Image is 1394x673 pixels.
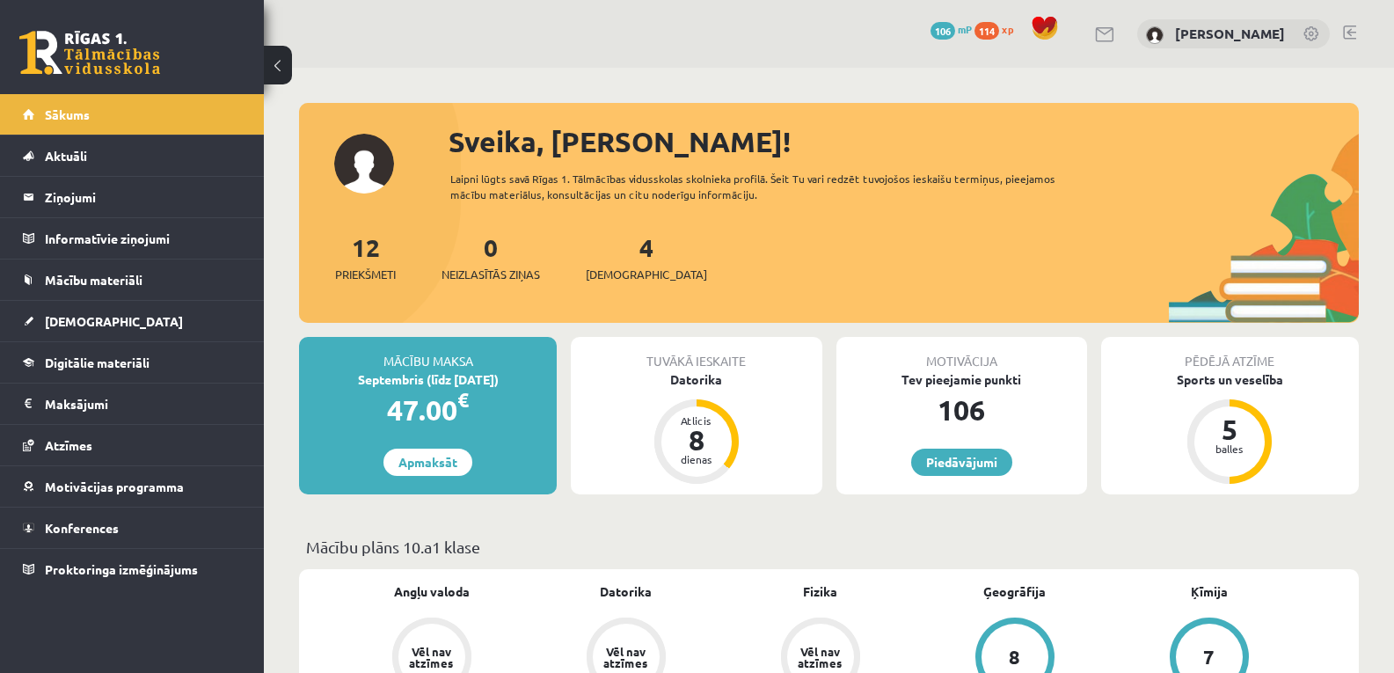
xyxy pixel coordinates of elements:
div: 8 [1009,647,1020,667]
a: Motivācijas programma [23,466,242,507]
a: Sports un veselība 5 balles [1101,370,1359,486]
div: Tuvākā ieskaite [571,337,821,370]
a: Angļu valoda [394,582,470,601]
a: 106 mP [931,22,972,36]
a: Rīgas 1. Tālmācības vidusskola [19,31,160,75]
a: [PERSON_NAME] [1175,25,1285,42]
span: Digitālie materiāli [45,355,150,370]
a: Atzīmes [23,425,242,465]
span: Neizlasītās ziņas [442,266,540,283]
span: Motivācijas programma [45,479,184,494]
a: Fizika [803,582,837,601]
a: 4[DEMOGRAPHIC_DATA] [586,231,707,283]
div: Vēl nav atzīmes [796,646,845,669]
span: [DEMOGRAPHIC_DATA] [586,266,707,283]
legend: Maksājumi [45,384,242,424]
a: 114 xp [974,22,1022,36]
span: 114 [974,22,999,40]
div: balles [1203,443,1256,454]
a: Proktoringa izmēģinājums [23,549,242,589]
div: Vēl nav atzīmes [602,646,651,669]
div: Atlicis [670,415,723,426]
img: Dana Blaumane [1146,26,1164,44]
span: [DEMOGRAPHIC_DATA] [45,313,183,329]
div: Motivācija [836,337,1087,370]
a: Mācību materiāli [23,260,242,300]
div: dienas [670,454,723,465]
a: Digitālie materiāli [23,342,242,383]
div: 106 [836,389,1087,431]
div: Sveika, [PERSON_NAME]! [449,121,1359,163]
a: Aktuāli [23,135,242,176]
div: Septembris (līdz [DATE]) [299,370,557,389]
div: 5 [1203,415,1256,443]
a: Apmaksāt [383,449,472,476]
div: Mācību maksa [299,337,557,370]
span: Proktoringa izmēģinājums [45,561,198,577]
p: Mācību plāns 10.a1 klase [306,535,1352,559]
span: Atzīmes [45,437,92,453]
a: Sākums [23,94,242,135]
span: € [457,387,469,413]
a: Piedāvājumi [911,449,1012,476]
a: 0Neizlasītās ziņas [442,231,540,283]
span: xp [1002,22,1013,36]
a: Datorika [600,582,652,601]
div: Laipni lūgts savā Rīgas 1. Tālmācības vidusskolas skolnieka profilā. Šeit Tu vari redzēt tuvojošo... [450,171,1086,202]
a: Maksājumi [23,384,242,424]
span: Konferences [45,520,119,536]
div: 47.00 [299,389,557,431]
span: Priekšmeti [335,266,396,283]
a: Datorika Atlicis 8 dienas [571,370,821,486]
div: Datorika [571,370,821,389]
div: Tev pieejamie punkti [836,370,1087,389]
div: 8 [670,426,723,454]
legend: Informatīvie ziņojumi [45,218,242,259]
a: Informatīvie ziņojumi [23,218,242,259]
a: Ziņojumi [23,177,242,217]
span: Mācību materiāli [45,272,142,288]
a: Ķīmija [1191,582,1228,601]
legend: Ziņojumi [45,177,242,217]
a: Konferences [23,508,242,548]
div: Sports un veselība [1101,370,1359,389]
div: 7 [1203,647,1215,667]
a: [DEMOGRAPHIC_DATA] [23,301,242,341]
span: 106 [931,22,955,40]
span: mP [958,22,972,36]
a: 12Priekšmeti [335,231,396,283]
span: Sākums [45,106,90,122]
div: Vēl nav atzīmes [407,646,456,669]
div: Pēdējā atzīme [1101,337,1359,370]
a: Ģeogrāfija [983,582,1046,601]
span: Aktuāli [45,148,87,164]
